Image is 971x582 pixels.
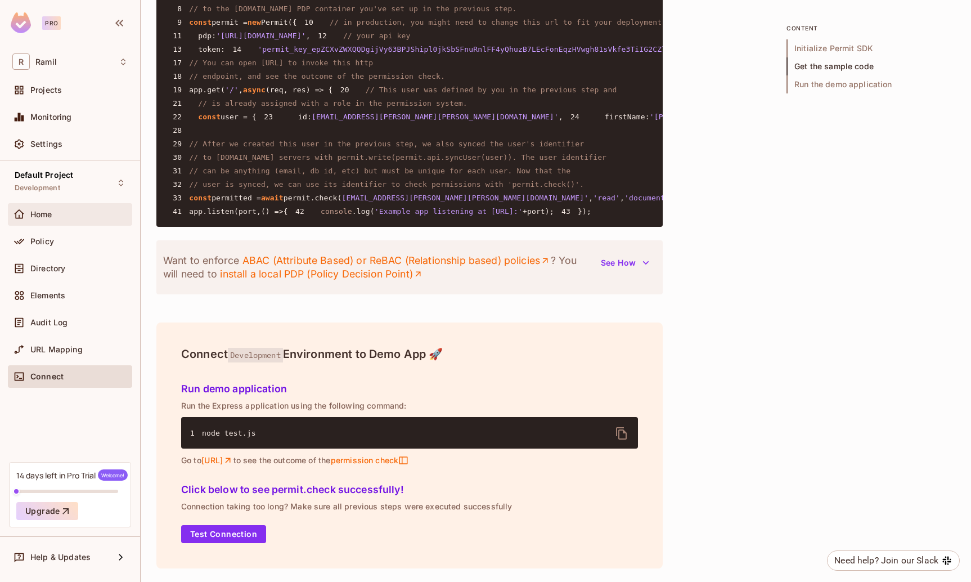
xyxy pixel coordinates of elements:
[189,167,570,175] span: // can be anything (email, db id, etc) but must be unique for each user. Now that the
[243,86,266,94] span: async
[198,45,221,53] span: token
[242,254,550,267] a: ABAC (Attribute Based) or ReBAC (Relationship based) policies
[786,39,955,57] span: Initialize Permit SDK
[165,84,189,96] span: 19
[181,383,638,395] h5: Run demo application
[248,18,261,26] span: new
[165,71,189,82] span: 18
[11,12,31,33] img: SReyMgAAAABJRU5ErkJggg==
[225,86,239,94] span: '/'
[330,455,408,465] span: permission check
[35,57,57,66] span: Workspace: Ramil
[297,17,321,28] span: 10
[221,113,257,121] span: user = {
[212,18,248,26] span: permit =
[15,171,73,180] span: Default Project
[198,32,212,40] span: pdp
[165,206,189,217] span: 41
[239,86,243,94] span: ,
[181,484,638,495] h5: Click below to see permit.check successfully!
[30,86,62,95] span: Projects
[189,194,212,202] span: const
[181,401,638,410] p: Run the Express application using the following command:
[559,113,563,121] span: ,
[16,469,128,481] div: 14 days left in Pro Trial
[165,165,189,177] span: 31
[312,113,559,121] span: [EMAIL_ADDRESS][PERSON_NAME][PERSON_NAME][DOMAIN_NAME]'
[216,32,306,40] span: '[URL][DOMAIN_NAME]'
[321,207,352,216] span: console
[30,237,54,246] span: Policy
[165,57,189,69] span: 17
[165,44,189,55] span: 13
[165,98,189,109] span: 21
[163,254,594,281] p: Want to enforce ? You will need to
[333,84,357,96] span: 20
[228,348,283,362] span: Development
[30,140,62,149] span: Settings
[786,24,955,33] p: content
[261,18,297,26] span: Permit({
[198,99,467,108] span: // is already assigned with a role in the permission system.
[181,455,638,465] p: Go to to see the outcome of the
[343,32,411,40] span: // your api key
[594,254,656,272] button: See How
[212,194,261,202] span: permitted =
[554,206,578,217] span: 43
[198,113,221,121] span: const
[266,86,333,94] span: (req, res) => {
[341,194,588,202] span: [EMAIL_ADDRESS][PERSON_NAME][PERSON_NAME][DOMAIN_NAME]'
[30,318,68,327] span: Audit Log
[165,125,189,136] span: 28
[298,113,307,121] span: id
[189,86,225,94] span: app.get(
[588,194,593,202] span: ,
[189,180,584,189] span: // user is synced, we can use its identifier to check permissions with 'permit.check()'.
[563,111,587,123] span: 24
[220,267,423,281] a: install a local PDP (Policy Decision Point)
[593,194,620,202] span: 'read'
[30,553,91,562] span: Help & Updates
[288,206,312,217] span: 42
[189,207,261,216] span: app.listen(port,
[30,372,64,381] span: Connect
[352,207,375,216] span: .log(
[307,113,312,121] span: :
[786,75,955,93] span: Run the demo application
[366,86,617,94] span: // This user was defined by you in the previous step and
[202,429,256,437] span: node test.js
[620,194,624,202] span: ,
[284,194,342,202] span: permit.check(
[257,111,280,123] span: 23
[189,5,516,13] span: // to the [DOMAIN_NAME] PDP container you've set up in the previous step.
[650,113,717,121] span: '[PERSON_NAME]'
[624,194,669,202] span: 'document'
[605,113,645,121] span: firstName
[189,153,606,162] span: // to [DOMAIN_NAME] servers with permit.write(permit.api.syncUser(user)). The user identifier
[212,32,216,40] span: :
[523,207,554,216] span: +port);
[165,30,189,42] span: 11
[165,111,189,123] span: 22
[30,210,52,219] span: Home
[645,113,650,121] span: :
[375,207,523,216] span: 'Example app listening at [URL]:'
[189,18,212,26] span: const
[165,152,189,163] span: 30
[181,347,638,361] h4: Connect Environment to Demo App 🚀
[189,72,445,80] span: // endpoint, and see the outcome of the permission check.
[201,455,233,465] a: [URL]
[181,502,638,511] p: Connection taking too long? Make sure all previous steps were executed successfully
[165,3,189,15] span: 8
[189,59,373,67] span: // You can open [URL] to invoke this http
[12,53,30,70] span: R
[30,264,65,273] span: Directory
[306,32,311,40] span: ,
[311,30,334,42] span: 12
[330,18,662,26] span: // in production, you might need to change this url to fit your deployment
[261,194,284,202] span: await
[30,291,65,300] span: Elements
[189,140,584,148] span: // After we created this user in the previous step, we also synced the user's identifier
[98,469,128,481] span: Welcome!
[608,420,635,447] button: delete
